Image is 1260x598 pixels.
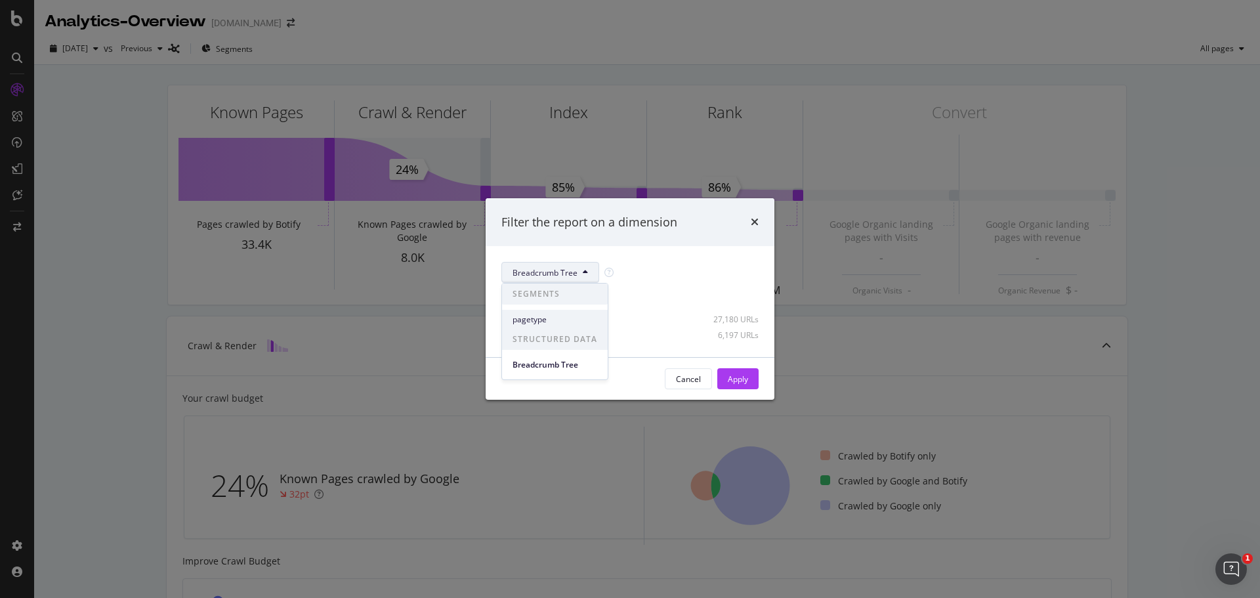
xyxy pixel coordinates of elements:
iframe: Intercom live chat [1215,553,1247,585]
div: times [751,214,759,231]
span: STRUCTURED DATA [502,329,608,350]
div: Filter the report on a dimension [501,214,677,231]
div: Cancel [676,374,701,385]
span: 1 [1242,553,1253,564]
div: modal [486,198,774,400]
div: 27,180 URLs [694,314,759,325]
div: Select all data available [501,293,759,305]
div: Apply [728,374,748,385]
button: Cancel [665,368,712,389]
button: Breadcrumb Tree [501,262,599,283]
span: Breadcrumb Tree [513,267,577,278]
div: 6,197 URLs [694,330,759,341]
span: pagetype [513,314,597,326]
span: SEGMENTS [502,284,608,305]
button: Apply [717,368,759,389]
span: Breadcrumb Tree [513,359,597,371]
